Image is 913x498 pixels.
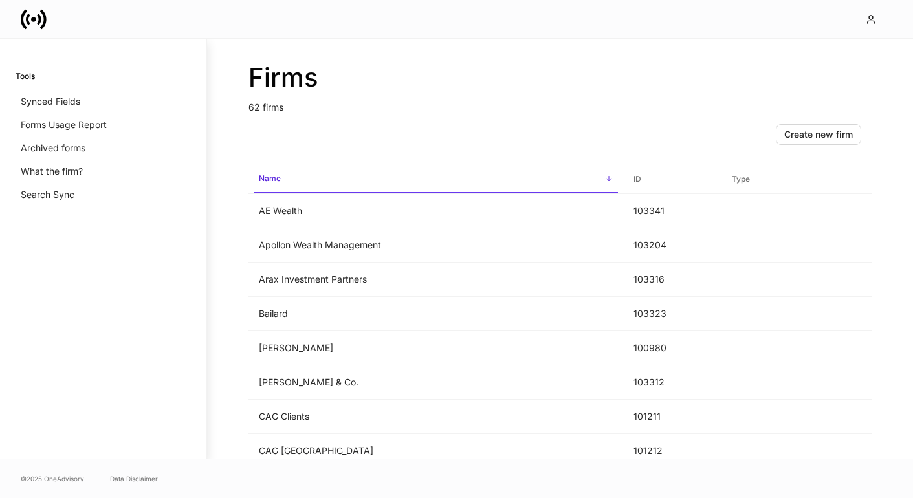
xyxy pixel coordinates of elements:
[623,228,721,263] td: 103204
[248,93,872,114] p: 62 firms
[248,297,623,331] td: Bailard
[254,166,618,193] span: Name
[784,128,853,141] div: Create new firm
[16,113,191,136] a: Forms Usage Report
[259,172,281,184] h6: Name
[248,228,623,263] td: Apollon Wealth Management
[16,90,191,113] a: Synced Fields
[248,400,623,434] td: CAG Clients
[16,160,191,183] a: What the firm?
[248,194,623,228] td: AE Wealth
[16,136,191,160] a: Archived forms
[21,95,80,108] p: Synced Fields
[21,118,107,131] p: Forms Usage Report
[248,263,623,297] td: Arax Investment Partners
[732,173,750,185] h6: Type
[21,188,74,201] p: Search Sync
[16,70,35,82] h6: Tools
[623,365,721,400] td: 103312
[248,331,623,365] td: [PERSON_NAME]
[248,62,872,93] h2: Firms
[633,173,641,185] h6: ID
[248,365,623,400] td: [PERSON_NAME] & Co.
[623,400,721,434] td: 101211
[623,434,721,468] td: 101212
[21,142,85,155] p: Archived forms
[623,263,721,297] td: 103316
[727,166,866,193] span: Type
[623,297,721,331] td: 103323
[16,183,191,206] a: Search Sync
[21,165,83,178] p: What the firm?
[623,331,721,365] td: 100980
[776,124,861,145] button: Create new firm
[248,434,623,468] td: CAG [GEOGRAPHIC_DATA]
[623,194,721,228] td: 103341
[21,473,84,484] span: © 2025 OneAdvisory
[110,473,158,484] a: Data Disclaimer
[628,166,716,193] span: ID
